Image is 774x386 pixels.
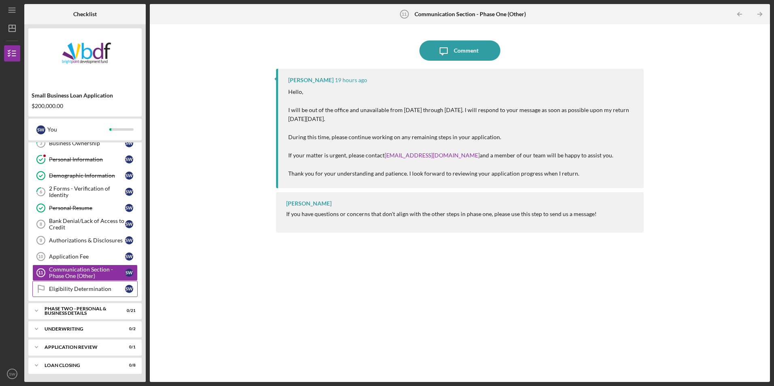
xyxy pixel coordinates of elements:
div: Personal Information [49,156,125,163]
img: Product logo [28,32,142,81]
div: Application Review [45,345,115,350]
button: Comment [419,40,500,61]
tspan: 9 [40,238,42,243]
div: S W [36,125,45,134]
a: Personal ResumeSW [32,200,138,216]
div: 0 / 1 [121,345,136,350]
div: S W [125,285,133,293]
div: S W [125,252,133,261]
div: Bank Denial/Lack of Access to Credit [49,218,125,231]
p: During this time, please continue working on any remaining steps in your application. [288,133,635,142]
div: Application Fee [49,253,125,260]
a: 8Bank Denial/Lack of Access to CreditSW [32,216,138,232]
tspan: 10 [38,254,43,259]
a: [EMAIL_ADDRESS][DOMAIN_NAME] [385,152,480,159]
b: Communication Section - Phase One (Other) [415,11,526,17]
a: 11Communication Section - Phase One (Other)SW [32,265,138,281]
p: Hello, [288,87,635,96]
div: [PERSON_NAME] [286,200,332,207]
a: 3Business OwnershipSW [32,135,138,151]
b: Checklist [73,11,97,17]
div: Small Business Loan Application [32,92,138,99]
div: S W [125,188,133,196]
div: Demographic Information [49,172,125,179]
div: PHASE TWO - PERSONAL & BUSINESS DETAILS [45,306,115,316]
div: S W [125,220,133,228]
div: S W [125,236,133,244]
div: Personal Resume [49,205,125,211]
a: 62 Forms - Verification of IdentitySW [32,184,138,200]
a: Eligibility DeterminationSW [32,281,138,297]
div: If you have questions or concerns that don't align with the other steps in phase one, please use ... [286,211,597,217]
div: Comment [454,40,478,61]
div: 2 Forms - Verification of Identity [49,185,125,198]
div: Communication Section - Phase One (Other) [49,266,125,279]
div: 0 / 21 [121,308,136,313]
tspan: 8 [40,222,42,227]
div: [PERSON_NAME] [288,77,334,83]
div: S W [125,204,133,212]
tspan: 3 [40,141,42,146]
tspan: 6 [40,189,43,195]
div: S W [125,269,133,277]
p: If your matter is urgent, please contact and a member of our team will be happy to assist you. [288,151,635,160]
div: Underwriting [45,327,115,331]
div: S W [125,155,133,163]
tspan: 11 [38,270,43,275]
div: S W [125,139,133,147]
div: S W [125,172,133,180]
div: Loan Closing [45,363,115,368]
p: Thank you for your understanding and patience. I look forward to reviewing your application progr... [288,169,635,178]
div: Business Ownership [49,140,125,146]
p: I will be out of the office and unavailable from [DATE] through [DATE]. I will respond to your me... [288,106,635,124]
a: Demographic InformationSW [32,168,138,184]
div: Authorizations & Disclosures [49,237,125,244]
div: $200,000.00 [32,103,138,109]
div: 0 / 8 [121,363,136,368]
div: 0 / 2 [121,327,136,331]
text: SW [9,372,15,376]
a: Personal InformationSW [32,151,138,168]
div: You [47,123,109,136]
time: 2025-10-09 20:34 [335,77,367,83]
a: 9Authorizations & DisclosuresSW [32,232,138,248]
button: SW [4,366,20,382]
div: Eligibility Determination [49,286,125,292]
tspan: 11 [402,12,406,17]
a: 10Application FeeSW [32,248,138,265]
